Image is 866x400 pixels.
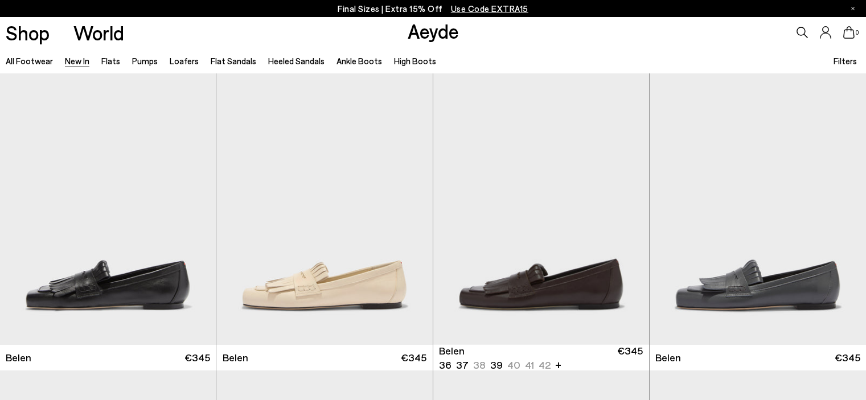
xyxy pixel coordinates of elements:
[456,358,469,372] li: 37
[649,73,865,345] img: Belen Tassel Loafers
[132,56,158,66] a: Pumps
[451,3,528,14] span: Navigate to /collections/ss25-final-sizes
[650,345,866,370] a: Belen €345
[408,19,459,43] a: Aeyde
[6,23,50,43] a: Shop
[843,26,855,39] a: 0
[439,358,547,372] ul: variant
[73,23,124,43] a: World
[433,73,649,345] img: Belen Tassel Loafers
[439,358,452,372] li: 36
[835,350,860,365] span: €345
[216,345,432,370] a: Belen €345
[101,56,120,66] a: Flats
[649,73,865,345] div: 2 / 6
[6,350,31,365] span: Belen
[336,56,382,66] a: Ankle Boots
[655,350,681,365] span: Belen
[394,56,436,66] a: High Boots
[223,350,248,365] span: Belen
[338,2,528,16] p: Final Sizes | Extra 15% Off
[433,73,649,345] a: 6 / 6 1 / 6 2 / 6 3 / 6 4 / 6 5 / 6 6 / 6 1 / 6 Next slide Previous slide
[490,358,503,372] li: 39
[433,345,649,370] a: Belen 36 37 38 39 40 41 42 + €345
[433,73,649,345] div: 1 / 6
[834,56,857,66] span: Filters
[65,56,89,66] a: New In
[855,30,860,36] span: 0
[401,350,426,365] span: €345
[555,357,561,372] li: +
[439,344,465,358] span: Belen
[650,73,866,345] img: Belen Tassel Loafers
[211,56,256,66] a: Flat Sandals
[216,73,432,345] img: Belen Tassel Loafers
[268,56,325,66] a: Heeled Sandals
[6,56,53,66] a: All Footwear
[184,350,210,365] span: €345
[617,344,643,372] span: €345
[170,56,199,66] a: Loafers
